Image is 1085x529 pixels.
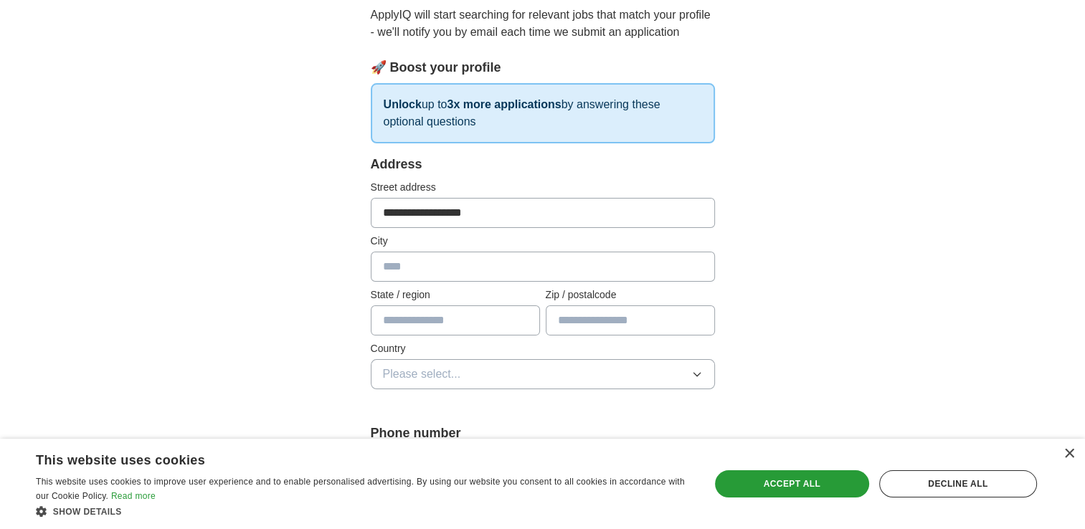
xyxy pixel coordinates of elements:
[371,359,715,389] button: Please select...
[36,477,685,501] span: This website uses cookies to improve user experience and to enable personalised advertising. By u...
[383,366,461,383] span: Please select...
[111,491,156,501] a: Read more, opens a new window
[36,504,690,518] div: Show details
[546,287,715,302] label: Zip / postalcode
[371,180,715,195] label: Street address
[36,447,654,469] div: This website uses cookies
[371,83,715,143] p: up to by answering these optional questions
[371,6,715,41] p: ApplyIQ will start searching for relevant jobs that match your profile - we'll notify you by emai...
[371,287,540,302] label: State / region
[1063,449,1074,459] div: Close
[715,470,869,497] div: Accept all
[53,507,122,517] span: Show details
[371,341,715,356] label: Country
[371,58,715,77] div: 🚀 Boost your profile
[371,155,715,174] div: Address
[371,234,715,249] label: City
[371,424,715,443] label: Phone number
[447,98,561,110] strong: 3x more applications
[879,470,1037,497] div: Decline all
[384,98,422,110] strong: Unlock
